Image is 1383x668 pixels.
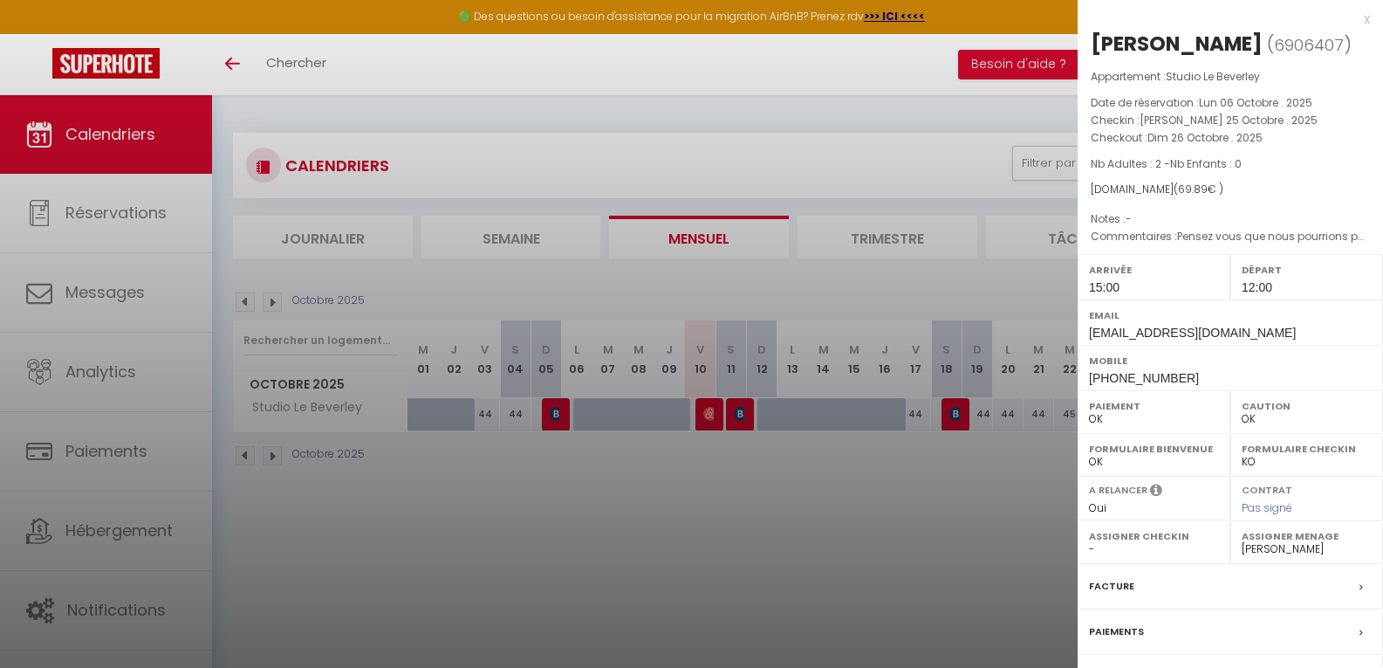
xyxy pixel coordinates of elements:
span: Nb Adultes : 2 - [1091,156,1242,171]
label: Mobile [1089,352,1372,369]
label: Départ [1242,261,1372,279]
div: x [1078,9,1370,30]
div: [DOMAIN_NAME] [1091,182,1370,198]
i: Sélectionner OUI si vous souhaiter envoyer les séquences de messages post-checkout [1150,483,1162,502]
label: Arrivée [1089,261,1219,279]
div: [PERSON_NAME] [1091,30,1263,58]
p: Checkout : [1091,129,1370,147]
label: Facture [1089,577,1134,596]
span: Dim 26 Octobre . 2025 [1147,130,1263,145]
label: Assigner Menage [1242,527,1372,545]
span: Lun 06 Octobre . 2025 [1199,95,1312,110]
label: Email [1089,306,1372,324]
label: Caution [1242,397,1372,415]
label: Paiement [1089,397,1219,415]
p: Notes : [1091,210,1370,228]
span: - [1126,211,1132,226]
span: [PERSON_NAME] 25 Octobre . 2025 [1140,113,1318,127]
span: 12:00 [1242,280,1272,294]
label: Formulaire Bienvenue [1089,440,1219,458]
label: Paiements [1089,623,1144,641]
p: Checkin : [1091,112,1370,129]
span: Studio Le Beverley [1166,69,1260,84]
span: 69.89 [1178,182,1208,196]
label: Assigner Checkin [1089,527,1219,545]
label: Formulaire Checkin [1242,440,1372,458]
span: ( € ) [1174,182,1223,196]
label: A relancer [1089,483,1147,498]
p: Appartement : [1091,68,1370,86]
span: ( ) [1267,32,1352,57]
span: Pas signé [1242,500,1292,515]
span: Nb Enfants : 0 [1170,156,1242,171]
span: 6906407 [1274,34,1344,56]
p: Commentaires : [1091,228,1370,245]
span: 15:00 [1089,280,1119,294]
span: [PHONE_NUMBER] [1089,371,1199,385]
label: Contrat [1242,483,1292,494]
p: Date de réservation : [1091,94,1370,112]
span: [EMAIL_ADDRESS][DOMAIN_NAME] [1089,326,1296,340]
